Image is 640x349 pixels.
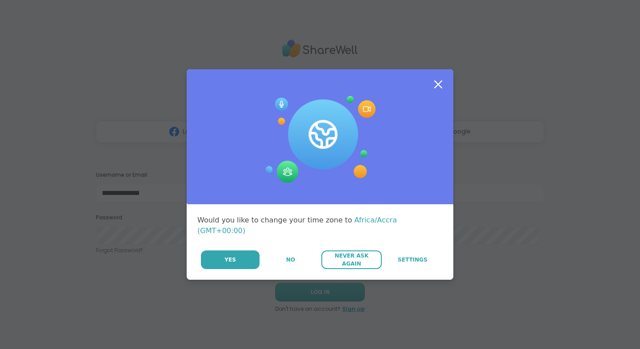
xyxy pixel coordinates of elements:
[224,256,236,264] span: Yes
[321,250,381,269] button: Never Ask Again
[197,215,443,236] div: Would you like to change your time zone to
[197,216,397,235] span: Africa/Accra (GMT+00:00)
[383,250,443,269] a: Settings
[286,256,295,264] span: No
[264,96,376,183] img: Session Experience
[326,252,377,268] span: Never Ask Again
[260,250,320,269] button: No
[398,256,428,264] span: Settings
[201,250,260,269] button: Yes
